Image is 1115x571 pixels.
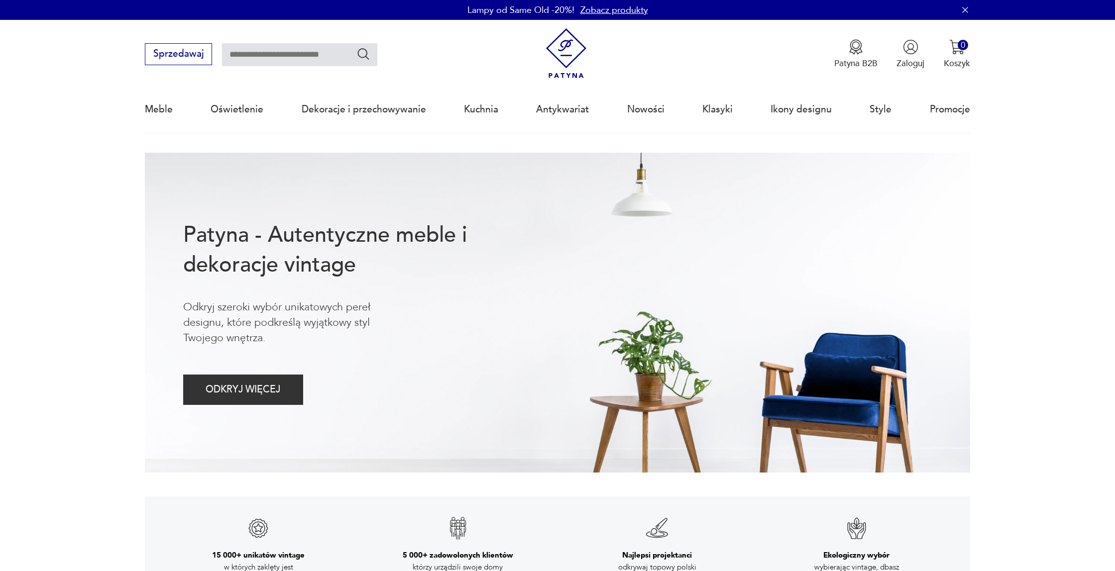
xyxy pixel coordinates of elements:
[834,39,878,69] a: Ikona medaluPatyna B2B
[211,87,263,132] a: Oświetlenie
[823,550,890,560] h3: Ekologiczny wybór
[183,220,506,280] h1: Patyna - Autentyczne meble i dekoracje vintage
[944,39,970,69] button: 0Koszyk
[356,47,371,61] button: Szukaj
[183,375,303,405] button: ODKRYJ WIĘCEJ
[848,39,864,55] img: Ikona medalu
[464,87,498,132] a: Kuchnia
[870,87,892,132] a: Style
[622,550,692,560] h3: Najlepsi projektanci
[541,28,591,79] img: Patyna - sklep z meblami i dekoracjami vintage
[834,39,878,69] button: Patyna B2B
[212,550,305,560] h3: 15 000+ unikatów vintage
[403,550,513,560] h3: 5 000+ zadowolonych klientów
[302,87,426,132] a: Dekoracje i przechowywanie
[536,87,589,132] a: Antykwariat
[896,58,924,69] p: Zaloguj
[446,516,470,540] img: Znak gwarancji jakości
[467,4,574,16] p: Lampy od Same Old -20%!
[645,516,669,540] img: Znak gwarancji jakości
[958,40,968,50] div: 0
[145,87,173,132] a: Meble
[930,87,970,132] a: Promocje
[944,58,970,69] p: Koszyk
[183,299,410,346] p: Odkryj szeroki wybór unikatowych pereł designu, które podkreślą wyjątkowy styl Twojego wnętrza.
[949,39,965,55] img: Ikona koszyka
[702,87,733,132] a: Klasyki
[627,87,665,132] a: Nowości
[246,516,270,540] img: Znak gwarancji jakości
[145,43,212,65] button: Sprzedawaj
[771,87,832,132] a: Ikony designu
[834,58,878,69] p: Patyna B2B
[845,516,869,540] img: Znak gwarancji jakości
[580,4,648,16] a: Zobacz produkty
[183,386,303,394] a: ODKRYJ WIĘCEJ
[903,39,918,55] img: Ikonka użytkownika
[145,51,212,59] a: Sprzedawaj
[896,39,924,69] button: Zaloguj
